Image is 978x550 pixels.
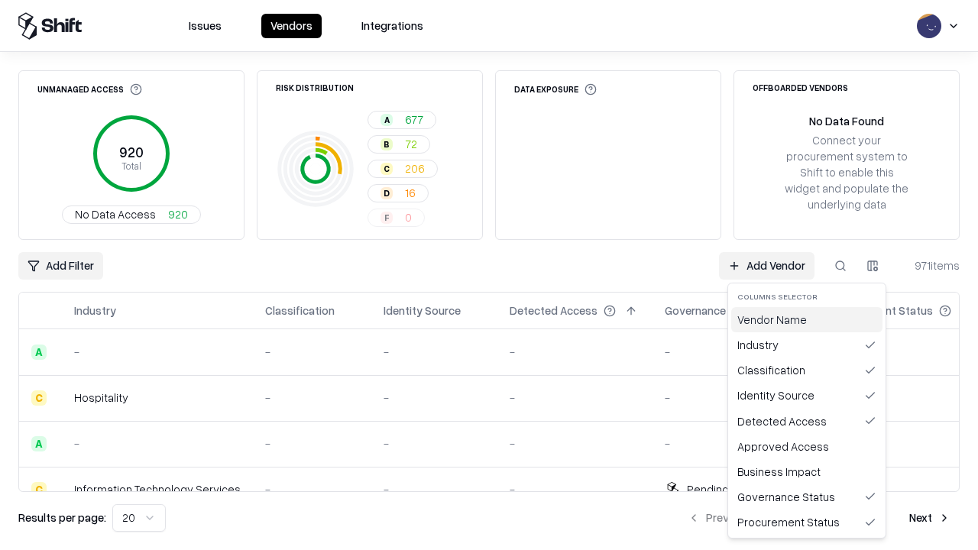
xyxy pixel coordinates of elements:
[731,409,882,434] div: Detected Access
[731,459,882,484] div: Business Impact
[731,332,882,357] div: Industry
[731,307,882,332] div: Vendor Name
[731,383,882,408] div: Identity Source
[731,434,882,459] div: Approved Access
[731,510,882,535] div: Procurement Status
[731,484,882,510] div: Governance Status
[731,357,882,383] div: Classification
[731,286,882,307] div: Columns selector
